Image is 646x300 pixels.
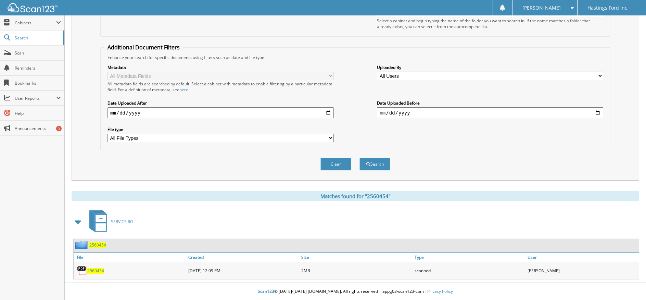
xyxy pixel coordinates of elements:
div: [DATE] 12:09 PM [187,264,300,277]
div: Select a cabinet and begin typing the name of the folder you want to search in. If the name match... [377,18,603,29]
a: User [526,253,639,262]
span: Scan [15,50,61,56]
span: Search [15,35,60,41]
img: scan123-logo-white.svg [7,3,58,12]
span: Hastings Ford Inc [587,6,627,10]
span: User Reports [15,95,56,101]
a: here [179,87,188,93]
a: 2560454 [87,268,104,274]
a: SERVICE RO [85,208,133,235]
span: [PERSON_NAME] [522,6,561,10]
span: Help [15,110,61,116]
div: All metadata fields are searched by default. Select a cabinet with metadata to enable filtering b... [107,81,334,93]
div: Matches found for "2560454" [72,191,639,201]
div: [PERSON_NAME] [526,264,639,277]
span: SERVICE RO [111,219,133,225]
div: © [DATE]-[DATE] [DOMAIN_NAME]. All rights reserved | appg03-scan123-com | [65,283,646,300]
label: File type [107,127,334,132]
input: start [107,107,334,118]
span: Announcements [15,125,61,131]
label: Date Uploaded Before [377,100,603,106]
label: Uploaded By [377,64,603,70]
div: 2MB [300,264,413,277]
a: 2560454 [89,242,106,248]
a: Size [300,253,413,262]
div: scanned [413,264,526,277]
a: File [74,253,187,262]
button: Search [359,158,390,170]
label: Date Uploaded After [107,100,334,106]
a: Created [187,253,300,262]
a: Privacy Policy [427,288,453,294]
span: Bookmarks [15,80,61,86]
span: Reminders [15,65,61,71]
div: Enhance your search for specific documents using filters such as date and file type. [104,55,607,60]
span: Scan123 [258,288,274,294]
legend: Additional Document Filters [104,44,183,51]
label: Metadata [107,64,334,70]
input: end [377,107,603,118]
img: PDF.png [77,265,87,276]
span: Cabinets [15,20,56,26]
a: Type [413,253,526,262]
iframe: Chat Widget [612,267,646,300]
div: 3 [56,126,62,131]
img: folder2.png [75,241,89,249]
button: Clear [320,158,351,170]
